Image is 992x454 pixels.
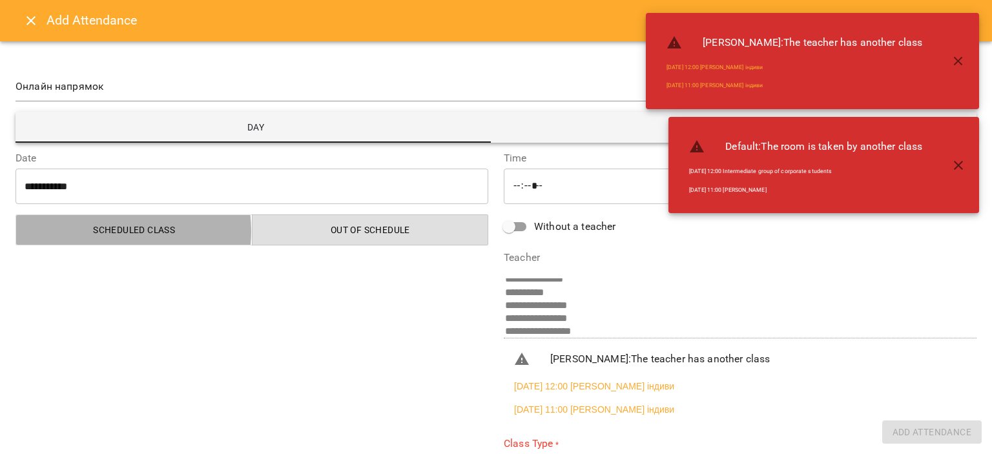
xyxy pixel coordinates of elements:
[15,153,488,163] label: Date
[514,403,674,416] a: [DATE] 11:00 [PERSON_NAME] індиви
[15,79,961,94] span: Онлайн напрямок
[15,72,976,101] div: Онлайн напрямок
[260,222,481,238] span: Out of Schedule
[504,253,976,263] label: Teacher
[23,119,488,135] span: Day
[504,437,976,451] label: Class Type
[504,153,976,163] label: Time
[534,219,616,234] span: Without a teacher
[550,351,966,367] span: [PERSON_NAME] : The teacher has another class
[679,181,933,200] li: [DATE] 11:00 [PERSON_NAME]
[666,63,763,72] a: [DATE] 12:00 [PERSON_NAME] індиви
[46,10,138,30] h6: Add Attendance
[703,35,922,50] span: [PERSON_NAME] : The teacher has another class
[725,139,922,154] span: Default : The room is taken by another class
[24,222,245,238] span: Scheduled class
[15,5,46,36] button: Close
[679,162,933,181] li: [DATE] 12:00 Intermediate group of corporate students
[15,214,253,245] button: Scheduled class
[666,81,763,90] a: [DATE] 11:00 [PERSON_NAME] індиви
[252,214,489,245] button: Out of Schedule
[504,119,969,135] span: Week
[514,380,674,393] a: [DATE] 12:00 [PERSON_NAME] індиви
